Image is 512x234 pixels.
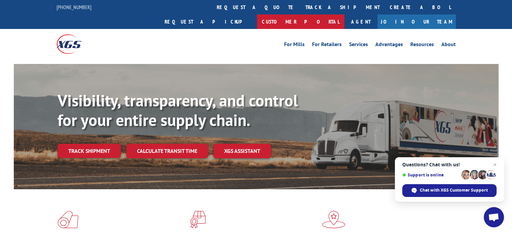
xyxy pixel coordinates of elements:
a: [PHONE_NUMBER] [57,4,92,10]
div: Open chat [484,207,504,227]
a: XGS ASSISTANT [213,144,271,158]
a: For Retailers [312,42,342,49]
a: Customer Portal [257,14,344,29]
b: Visibility, transparency, and control for your entire supply chain. [58,90,298,130]
a: For Mills [284,42,305,49]
a: Resources [410,42,434,49]
div: Chat with XGS Customer Support [402,184,497,197]
img: xgs-icon-focused-on-flooring-red [190,211,206,228]
a: Calculate transit time [126,144,208,158]
a: Advantages [375,42,403,49]
a: Agent [344,14,377,29]
a: Request a pickup [160,14,257,29]
span: Questions? Chat with us! [402,162,497,167]
a: Join Our Team [377,14,456,29]
span: Chat with XGS Customer Support [420,187,488,193]
span: Support is online [402,172,459,177]
img: xgs-icon-flagship-distribution-model-red [322,211,345,228]
a: About [441,42,456,49]
img: xgs-icon-total-supply-chain-intelligence-red [58,211,78,228]
a: Track shipment [58,144,121,158]
a: Services [349,42,368,49]
span: Close chat [491,161,499,169]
